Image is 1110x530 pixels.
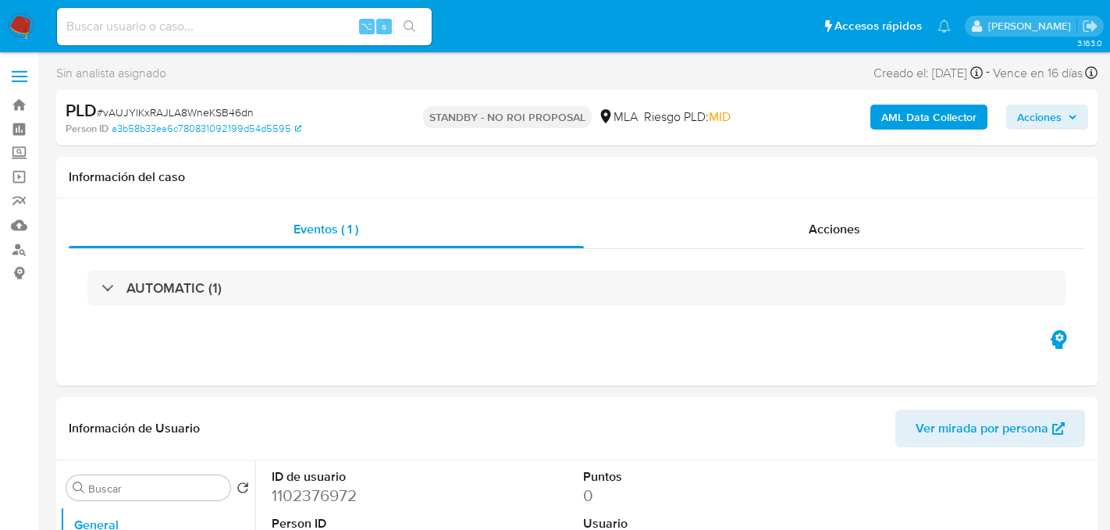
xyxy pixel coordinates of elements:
b: Person ID [66,122,109,136]
span: Eventos ( 1 ) [294,220,358,238]
span: Riesgo PLD: [644,108,731,126]
span: ⌥ [361,19,372,34]
span: Accesos rápidos [834,18,922,34]
div: AUTOMATIC (1) [87,270,1066,306]
dd: 0 [583,485,775,507]
span: s [382,19,386,34]
span: # vAUJYlKxRAJLA8WneKSB46dn [97,105,254,120]
span: Ver mirada por persona [916,410,1048,447]
span: Acciones [1017,105,1062,130]
input: Buscar usuario o caso... [57,16,432,37]
dd: 1102376972 [272,485,464,507]
button: Ver mirada por persona [895,410,1085,447]
a: Notificaciones [937,20,951,33]
button: Volver al orden por defecto [237,482,249,499]
p: STANDBY - NO ROI PROPOSAL [423,106,592,128]
div: Creado el: [DATE] [873,62,983,84]
span: Acciones [809,220,860,238]
button: Acciones [1006,105,1088,130]
a: a3b58b33ea6c780831092199d54d5595 [112,122,301,136]
dt: Puntos [583,468,775,486]
span: MID [709,108,731,126]
button: search-icon [393,16,425,37]
h1: Información de Usuario [69,421,200,436]
input: Buscar [88,482,224,496]
span: Vence en 16 días [993,65,1083,82]
span: - [986,62,990,84]
button: Buscar [73,482,85,494]
b: AML Data Collector [881,105,977,130]
p: gabriela.sanchez@mercadolibre.com [988,19,1076,34]
span: Sin analista asignado [56,65,166,82]
button: AML Data Collector [870,105,987,130]
b: PLD [66,98,97,123]
div: MLA [598,108,638,126]
h1: Información del caso [69,169,1085,185]
dt: ID de usuario [272,468,464,486]
h3: AUTOMATIC (1) [126,279,222,297]
a: Salir [1082,18,1098,34]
